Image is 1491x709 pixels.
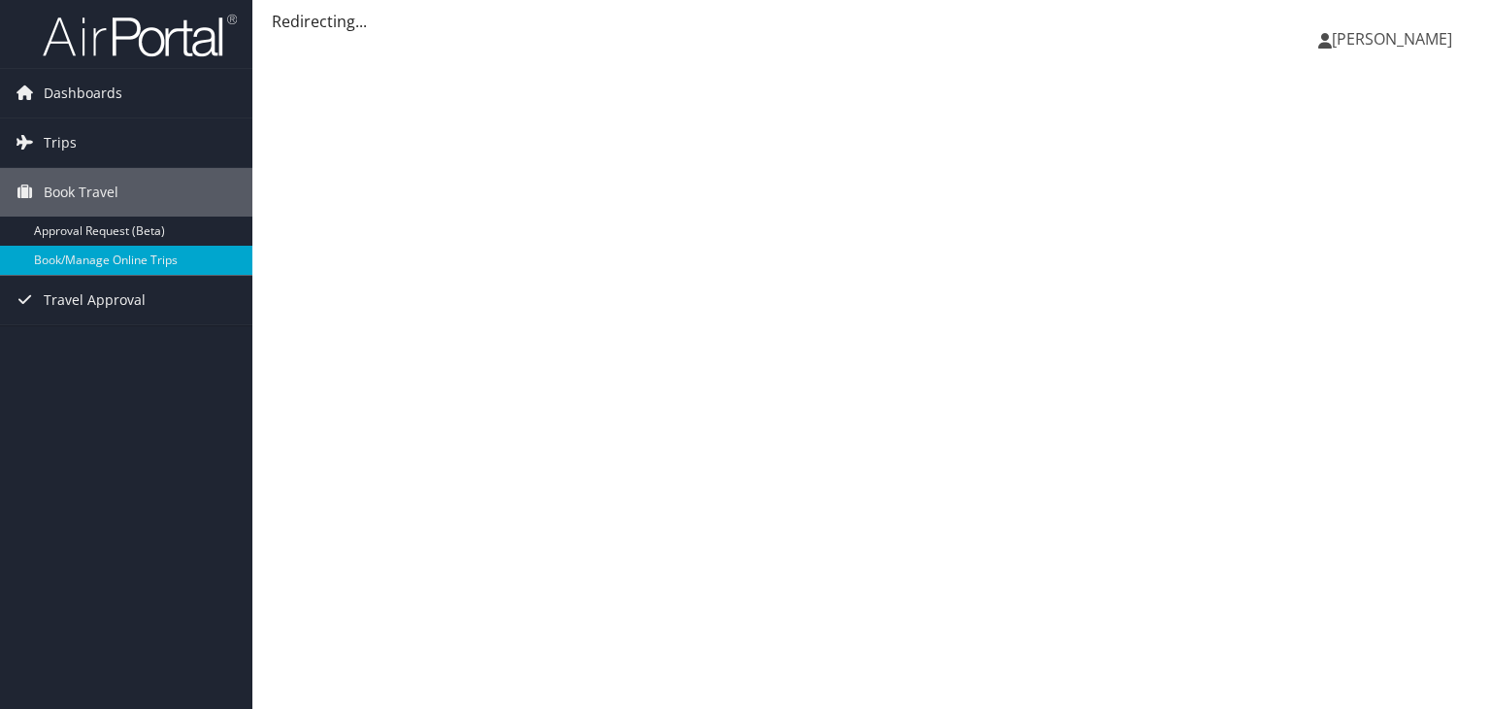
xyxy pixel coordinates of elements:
a: [PERSON_NAME] [1318,10,1472,68]
img: airportal-logo.png [43,13,237,58]
span: Dashboards [44,69,122,118]
span: [PERSON_NAME] [1332,28,1452,50]
span: Book Travel [44,168,118,217]
span: Travel Approval [44,276,146,324]
div: Redirecting... [272,10,1472,33]
span: Trips [44,118,77,167]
